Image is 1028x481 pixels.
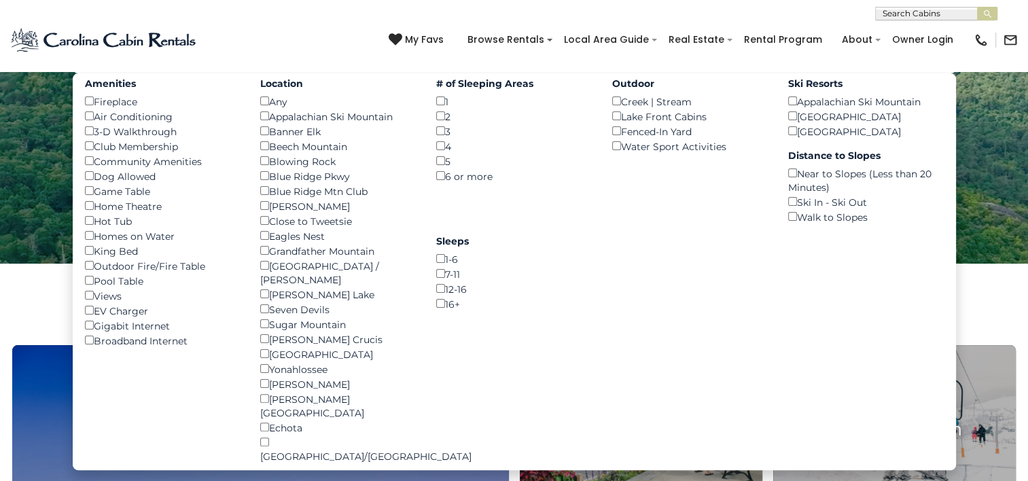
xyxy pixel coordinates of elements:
div: Air Conditioning [85,109,241,124]
div: 3-D Walkthrough [85,124,241,139]
div: Hot Tub [85,213,241,228]
div: Beech Mountain [260,139,416,154]
div: [PERSON_NAME] Crucis [260,332,416,346]
div: Banner Elk [260,124,416,139]
a: Owner Login [885,29,960,50]
a: Browse Rentals [461,29,551,50]
div: 7-11 [436,266,592,281]
div: [PERSON_NAME] [260,376,416,391]
div: Fireplace [85,94,241,109]
div: Seven Devils [260,302,416,317]
div: Broadband Internet [85,333,241,348]
a: Rental Program [737,29,829,50]
div: Echota [260,420,416,435]
a: About [835,29,879,50]
div: [GEOGRAPHIC_DATA] [788,124,944,139]
a: Local Area Guide [557,29,656,50]
div: Any [260,94,416,109]
label: Location [260,77,416,90]
div: Home Theatre [85,198,241,213]
label: Ski Resorts [788,77,944,90]
div: 3 [436,124,592,139]
div: [GEOGRAPHIC_DATA] [788,109,944,124]
div: Fenced-In Yard [612,124,768,139]
a: Real Estate [662,29,731,50]
div: Ski In - Ski Out [788,194,944,209]
div: [GEOGRAPHIC_DATA] / [PERSON_NAME] [260,258,416,287]
div: [PERSON_NAME] [260,198,416,213]
a: My Favs [389,33,447,48]
div: Lake Front Cabins [612,109,768,124]
span: My Favs [405,33,444,47]
div: [PERSON_NAME][GEOGRAPHIC_DATA] [260,391,416,420]
div: [PERSON_NAME] Lake [260,287,416,302]
div: 1 [436,94,592,109]
img: mail-regular-black.png [1003,33,1018,48]
div: Outdoor Fire/Fire Table [85,258,241,273]
label: Outdoor [612,77,768,90]
div: 6 or more [436,168,592,183]
div: 16+ [436,296,592,311]
div: Walk to Slopes [788,209,944,224]
div: Near to Slopes (Less than 20 Minutes) [788,166,944,194]
div: Club Membership [85,139,241,154]
div: Grandfather Mountain [260,243,416,258]
div: Community Amenities [85,154,241,168]
label: Sleeps [436,234,592,248]
img: phone-regular-black.png [974,33,989,48]
div: Blue Ridge Pkwy [260,168,416,183]
div: 5 [436,154,592,168]
div: Dog Allowed [85,168,241,183]
div: 12-16 [436,281,592,296]
div: 2 [436,109,592,124]
div: [GEOGRAPHIC_DATA] [260,346,416,361]
div: Sugar Mountain [260,317,416,332]
div: Homes on Water [85,228,241,243]
div: Close to Tweetsie [260,213,416,228]
label: Amenities [85,77,241,90]
div: Yonahlossee [260,361,416,376]
h3: Select Your Destination [10,298,1018,345]
div: Eagles Nest [260,228,416,243]
div: Blue Ridge Mtn Club [260,183,416,198]
div: Appalachian Ski Mountain [260,109,416,124]
div: King Bed [85,243,241,258]
img: Blue-2.png [10,26,198,54]
div: Gigabit Internet [85,318,241,333]
div: Blowing Rock [260,154,416,168]
div: Pool Table [85,273,241,288]
div: Game Table [85,183,241,198]
div: Appalachian Ski Mountain [788,94,944,109]
div: 4 [436,139,592,154]
label: Distance to Slopes [788,149,944,162]
div: Views [85,288,241,303]
div: Water Sport Activities [612,139,768,154]
div: [GEOGRAPHIC_DATA]/[GEOGRAPHIC_DATA] [260,435,416,463]
div: Creek | Stream [612,94,768,109]
div: EV Charger [85,303,241,318]
label: # of Sleeping Areas [436,77,592,90]
div: 1-6 [436,251,592,266]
